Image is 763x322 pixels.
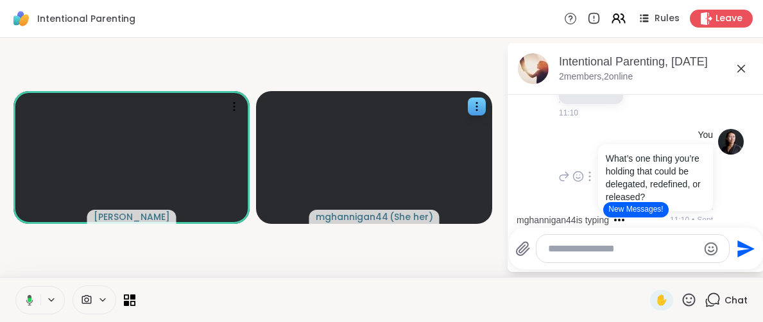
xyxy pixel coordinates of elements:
span: Chat [724,294,748,307]
p: What’s one thing you’re holding that could be delegated, redefined, or released? [606,152,705,203]
img: ShareWell Logomark [10,8,32,30]
button: Emoji picker [703,241,719,257]
span: 11:10 [559,107,578,119]
span: ✋ [655,292,668,308]
span: mghannigan44 [316,210,388,223]
span: Rules [655,12,680,25]
img: Intentional Parenting, Oct 14 [518,53,549,84]
span: Intentional Parenting [37,12,135,25]
p: 2 members, 2 online [559,71,633,83]
div: mghannigan44 is typing [517,214,609,226]
div: Intentional Parenting, [DATE] [559,54,754,70]
span: ( She her ) [390,210,433,223]
span: [PERSON_NAME] [94,210,170,223]
button: New Messages! [603,202,668,217]
button: Send [730,234,759,263]
img: https://sharewell-space-live.sfo3.digitaloceanspaces.com/user-generated/21b9c0fa-ae10-4613-b0f1-d... [718,129,744,155]
span: Leave [716,12,742,25]
h4: You [698,129,713,142]
textarea: Type your message [548,242,698,255]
